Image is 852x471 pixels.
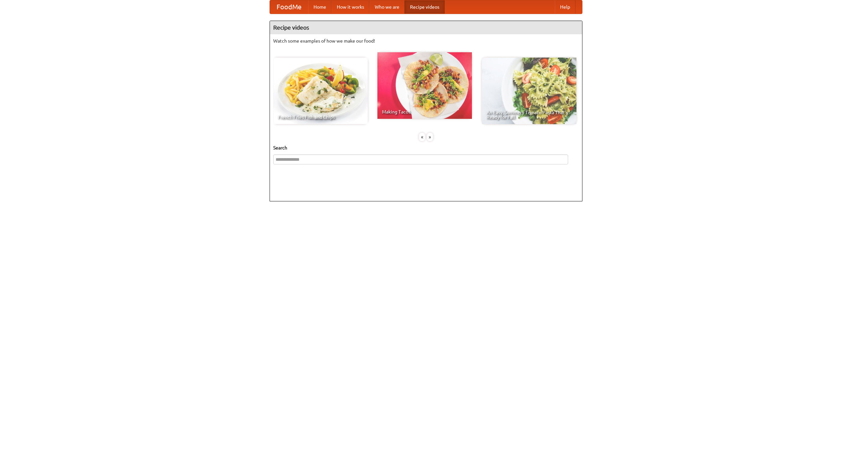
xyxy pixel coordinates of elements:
[308,0,331,14] a: Home
[273,38,579,44] p: Watch some examples of how we make our food!
[487,110,572,119] span: An Easy, Summery Tomato Pasta That's Ready for Fall
[273,144,579,151] h5: Search
[369,0,405,14] a: Who we are
[377,52,472,119] a: Making Tacos
[273,58,368,124] a: French Fries Fish and Chips
[382,110,467,114] span: Making Tacos
[482,58,576,124] a: An Easy, Summery Tomato Pasta That's Ready for Fall
[270,0,308,14] a: FoodMe
[419,133,425,141] div: «
[555,0,575,14] a: Help
[331,0,369,14] a: How it works
[405,0,445,14] a: Recipe videos
[278,115,363,119] span: French Fries Fish and Chips
[427,133,433,141] div: »
[270,21,582,34] h4: Recipe videos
